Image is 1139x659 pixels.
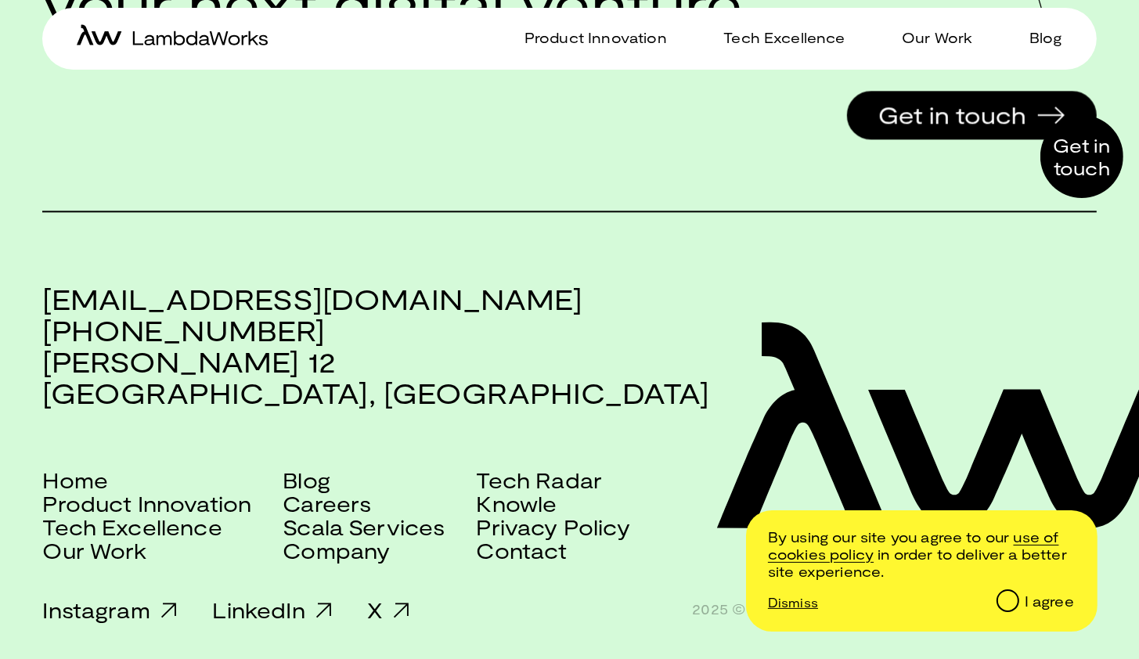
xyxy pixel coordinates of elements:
a: Contact [477,538,568,562]
a: Careers [283,492,371,515]
p: Blog [1029,27,1062,49]
p: Dismiss [768,595,818,610]
a: Tech Excellence [42,515,222,538]
a: Blog [1011,27,1062,49]
span: Get in touch [878,103,1026,126]
a: X [367,597,409,622]
h3: [EMAIL_ADDRESS][DOMAIN_NAME] [PHONE_NUMBER] [PERSON_NAME] 12 [GEOGRAPHIC_DATA], [GEOGRAPHIC_DATA] [42,283,1096,409]
a: Tech Radar [477,468,603,492]
a: home-icon [77,24,268,52]
div: I agree [1025,593,1074,610]
a: LinkedIn [212,597,331,622]
a: Knowle [477,492,557,515]
a: /cookie-and-privacy-policy [768,528,1059,563]
a: Tech Excellence [705,27,845,49]
a: Home [42,468,108,492]
a: Our Work [883,27,972,49]
a: Scala Services [283,515,445,538]
span: 2025 © LambdaWorks d.o.o. [692,601,898,618]
a: Blog [283,468,330,492]
p: By using our site you agree to our in order to deliver a better site experience. [768,529,1074,580]
a: Company [283,538,390,562]
p: Our Work [902,27,972,49]
a: Our Work [42,538,146,562]
p: Product Innovation [524,27,667,49]
a: Privacy Policy [477,515,630,538]
p: Tech Excellence [723,27,845,49]
a: Product Innovation [42,492,251,515]
a: Product Innovation [506,27,667,49]
button: Get in touch [847,91,1097,139]
a: Instagram [42,597,177,622]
